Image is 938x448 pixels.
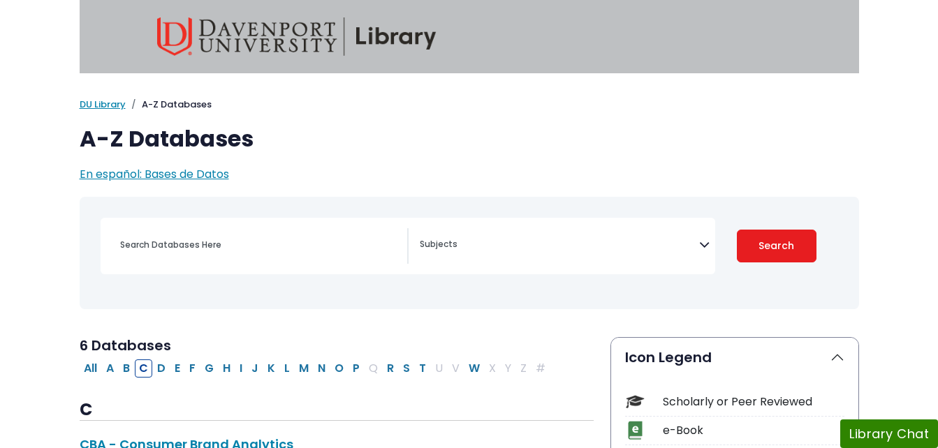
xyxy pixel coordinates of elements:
button: Submit for Search Results [737,230,816,262]
button: Icon Legend [611,338,858,377]
button: Filter Results S [399,359,414,378]
button: Filter Results G [200,359,218,378]
button: Filter Results B [119,359,134,378]
button: Filter Results A [102,359,118,378]
button: Filter Results O [330,359,348,378]
button: Filter Results C [135,359,152,378]
button: Filter Results K [263,359,279,378]
img: Davenport University Library [157,17,437,56]
button: Library Chat [840,419,938,448]
button: Filter Results F [185,359,200,378]
img: Icon e-Book [626,421,645,440]
nav: Search filters [80,197,859,309]
div: Alpha-list to filter by first letter of database name [80,359,551,375]
button: Filter Results R [383,359,398,378]
button: Filter Results N [314,359,330,378]
img: Icon Scholarly or Peer Reviewed [626,392,645,411]
button: Filter Results P [349,359,364,378]
button: Filter Results W [464,359,484,378]
button: All [80,359,101,378]
button: Filter Results L [280,359,294,378]
li: A-Z Databases [126,98,212,112]
h1: A-Z Databases [80,126,859,152]
input: Search database by title or keyword [112,234,407,255]
textarea: Search [420,240,699,251]
a: En español: Bases de Datos [80,166,229,182]
button: Filter Results E [170,359,184,378]
button: Filter Results I [235,359,247,378]
div: e-Book [663,422,844,439]
button: Filter Results H [219,359,235,378]
div: Scholarly or Peer Reviewed [663,394,844,410]
button: Filter Results J [247,359,263,378]
nav: breadcrumb [80,98,859,112]
a: DU Library [80,98,126,111]
h3: C [80,400,594,421]
button: Filter Results M [295,359,313,378]
button: Filter Results T [415,359,430,378]
button: Filter Results D [153,359,170,378]
span: 6 Databases [80,336,171,355]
